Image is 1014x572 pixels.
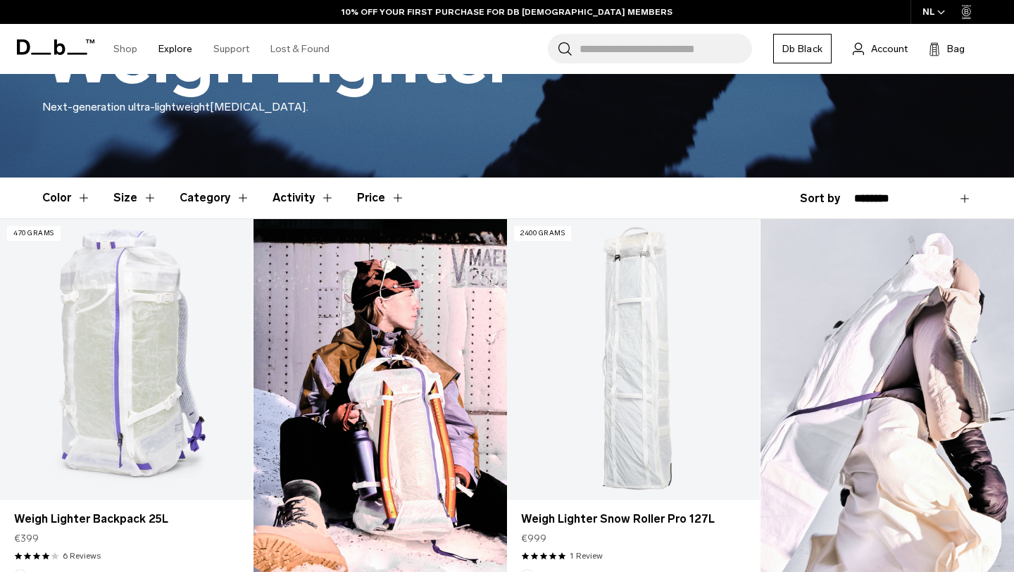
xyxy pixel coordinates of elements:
[273,178,334,218] button: Toggle Filter
[773,34,832,63] a: Db Black
[158,24,192,74] a: Explore
[357,178,405,218] button: Toggle Price
[929,40,965,57] button: Bag
[180,178,250,218] button: Toggle Filter
[514,226,571,241] p: 2400 grams
[521,511,746,528] a: Weigh Lighter Snow Roller Pro 127L
[521,531,546,546] span: €999
[507,219,760,500] a: Weigh Lighter Snow Roller Pro 127L
[42,100,210,113] span: Next-generation ultra-lightweight
[63,549,101,562] a: 6 reviews
[270,24,330,74] a: Lost & Found
[42,17,588,99] h1: Weigh Lighter™
[14,531,39,546] span: €399
[871,42,908,56] span: Account
[947,42,965,56] span: Bag
[42,178,91,218] button: Toggle Filter
[342,6,672,18] a: 10% OFF YOUR FIRST PURCHASE FOR DB [DEMOGRAPHIC_DATA] MEMBERS
[853,40,908,57] a: Account
[210,100,308,113] span: [MEDICAL_DATA].
[213,24,249,74] a: Support
[7,226,61,241] p: 470 grams
[570,549,603,562] a: 1 reviews
[113,178,157,218] button: Toggle Filter
[113,24,137,74] a: Shop
[14,511,239,528] a: Weigh Lighter Backpack 25L
[103,24,340,74] nav: Main Navigation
